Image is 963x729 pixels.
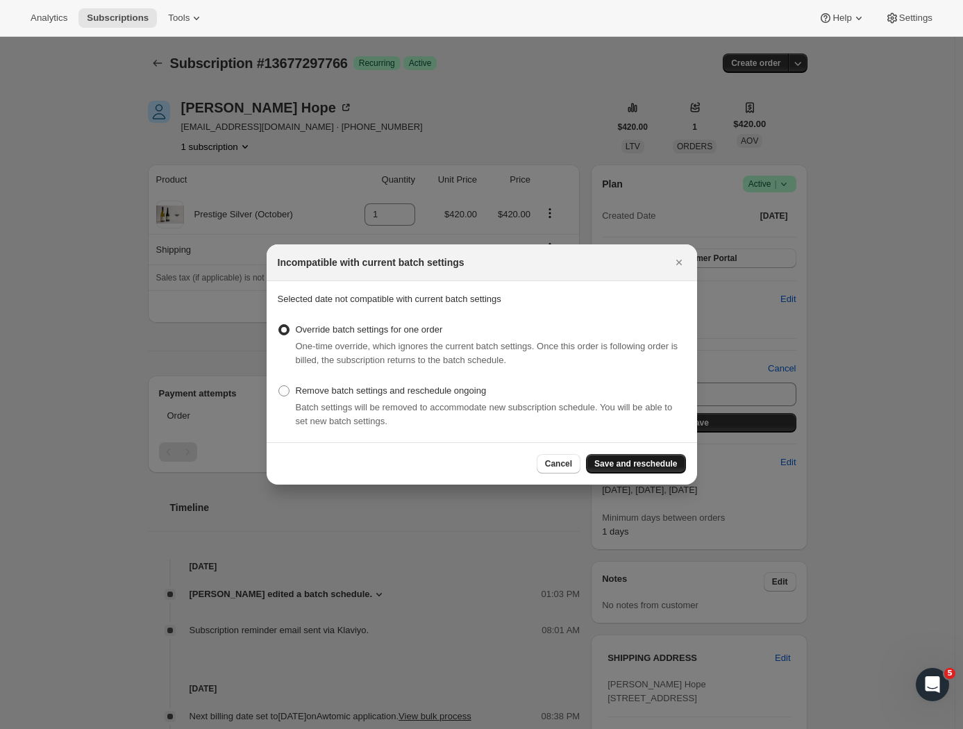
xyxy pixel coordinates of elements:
button: Save and reschedule [586,454,685,474]
span: 5 [944,668,955,679]
button: Close [669,253,689,272]
span: Cancel [545,458,572,469]
span: Subscriptions [87,12,149,24]
span: Batch settings will be removed to accommodate new subscription schedule. You will be able to set ... [296,402,673,426]
span: One-time override, which ignores the current batch settings. Once this order is following order i... [296,341,678,365]
button: Help [810,8,873,28]
button: Analytics [22,8,76,28]
button: Subscriptions [78,8,157,28]
span: Analytics [31,12,67,24]
button: Settings [877,8,941,28]
span: Tools [168,12,190,24]
span: Selected date not compatible with current batch settings [278,294,501,304]
span: Settings [899,12,932,24]
span: Override batch settings for one order [296,324,443,335]
button: Tools [160,8,212,28]
span: Remove batch settings and reschedule ongoing [296,385,487,396]
iframe: Intercom live chat [916,668,949,701]
span: Save and reschedule [594,458,677,469]
button: Cancel [537,454,580,474]
h2: Incompatible with current batch settings [278,255,464,269]
span: Help [832,12,851,24]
